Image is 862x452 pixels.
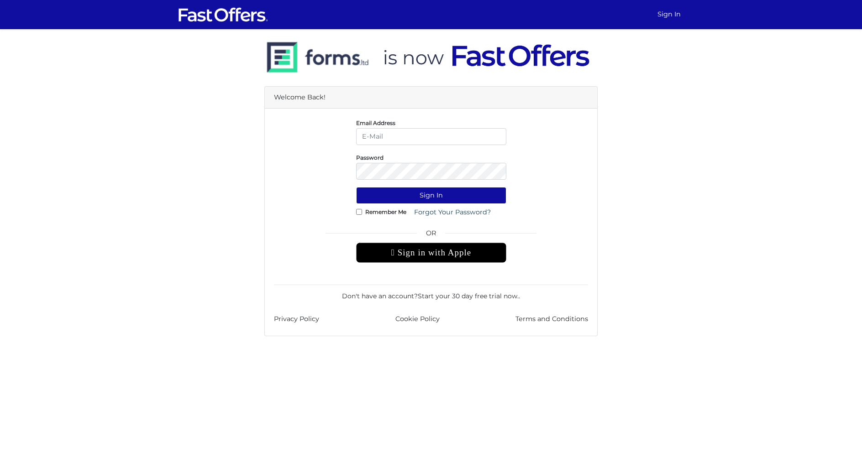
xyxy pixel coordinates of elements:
[356,243,506,263] div: Sign in with Apple
[274,314,319,324] a: Privacy Policy
[515,314,588,324] a: Terms and Conditions
[418,292,519,300] a: Start your 30 day free trial now.
[356,128,506,145] input: E-Mail
[356,228,506,243] span: OR
[356,156,384,159] label: Password
[356,122,395,124] label: Email Address
[265,87,597,109] div: Welcome Back!
[365,211,406,213] label: Remember Me
[274,285,588,301] div: Don't have an account? .
[654,5,684,23] a: Sign In
[408,204,497,221] a: Forgot Your Password?
[356,187,506,204] button: Sign In
[395,314,440,324] a: Cookie Policy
